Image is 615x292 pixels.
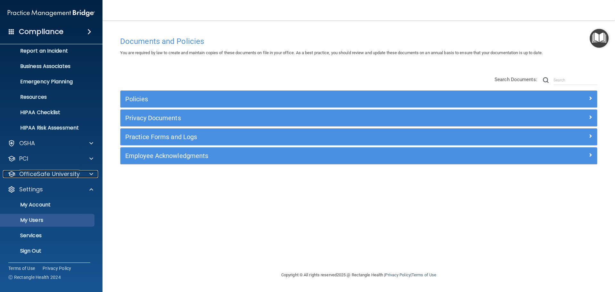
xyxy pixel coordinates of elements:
[120,37,597,46] h4: Documents and Policies
[4,202,92,208] p: My Account
[495,77,537,82] span: Search Documents:
[4,109,92,116] p: HIPAA Checklist
[125,94,592,104] a: Policies
[4,79,92,85] p: Emergency Planning
[19,186,43,193] p: Settings
[125,132,592,142] a: Practice Forms and Logs
[8,155,93,163] a: PCI
[4,63,92,70] p: Business Associates
[590,29,609,48] button: Open Resource Center
[4,217,92,223] p: My Users
[43,265,71,271] a: Privacy Policy
[543,77,549,83] img: ic-search.3b580494.png
[4,248,92,254] p: Sign Out
[125,133,473,140] h5: Practice Forms and Logs
[4,48,92,54] p: Report an Incident
[385,272,410,277] a: Privacy Policy
[19,139,35,147] p: OSHA
[125,114,473,121] h5: Privacy Documents
[125,151,592,161] a: Employee Acknowledgments
[125,96,473,103] h5: Policies
[8,170,93,178] a: OfficeSafe University
[553,75,597,85] input: Search
[4,232,92,239] p: Services
[125,152,473,159] h5: Employee Acknowledgments
[120,50,543,55] span: You are required by law to create and maintain copies of these documents on file in your office. ...
[8,7,95,20] img: PMB logo
[19,170,80,178] p: OfficeSafe University
[8,274,61,280] span: Ⓒ Rectangle Health 2024
[8,139,93,147] a: OSHA
[412,272,436,277] a: Terms of Use
[4,94,92,100] p: Resources
[125,113,592,123] a: Privacy Documents
[19,155,28,163] p: PCI
[242,265,476,285] div: Copyright © All rights reserved 2025 @ Rectangle Health | |
[4,125,92,131] p: HIPAA Risk Assessment
[8,265,35,271] a: Terms of Use
[19,27,63,36] h4: Compliance
[8,186,93,193] a: Settings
